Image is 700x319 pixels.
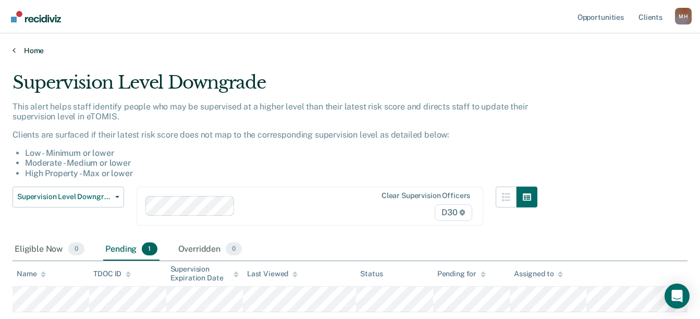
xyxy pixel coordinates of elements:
[25,148,537,158] li: Low - Minimum or lower
[514,269,563,278] div: Assigned to
[382,191,470,200] div: Clear supervision officers
[13,72,537,102] div: Supervision Level Downgrade
[13,130,537,140] p: Clients are surfaced if their latest risk score does not map to the corresponding supervision lev...
[93,269,131,278] div: TDOC ID
[665,284,690,309] div: Open Intercom Messenger
[13,102,537,121] p: This alert helps staff identify people who may be supervised at a higher level than their latest ...
[103,238,159,261] div: Pending1
[170,265,239,283] div: Supervision Expiration Date
[17,269,46,278] div: Name
[360,269,383,278] div: Status
[176,238,244,261] div: Overridden0
[675,8,692,24] button: Profile dropdown button
[17,192,111,201] span: Supervision Level Downgrade
[25,158,537,168] li: Moderate - Medium or lower
[13,46,687,55] a: Home
[11,11,61,22] img: Recidiviz
[675,8,692,24] div: M H
[68,242,84,256] span: 0
[13,187,124,207] button: Supervision Level Downgrade
[25,168,537,178] li: High Property - Max or lower
[437,269,486,278] div: Pending for
[142,242,157,256] span: 1
[435,204,472,221] span: D30
[226,242,242,256] span: 0
[13,238,87,261] div: Eligible Now0
[247,269,298,278] div: Last Viewed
